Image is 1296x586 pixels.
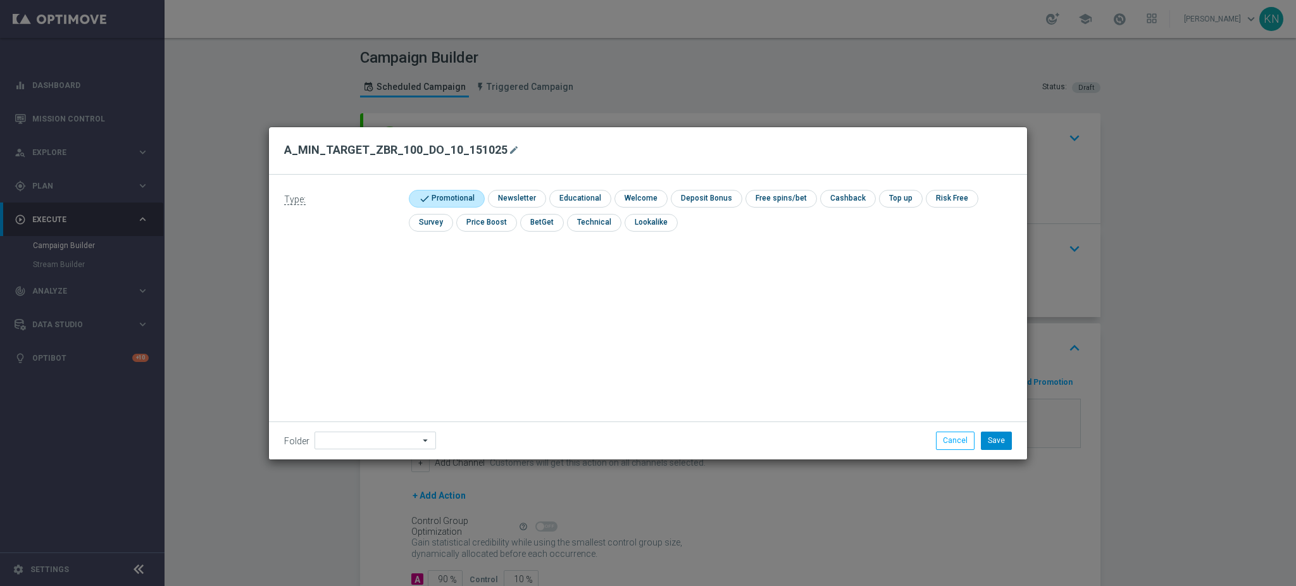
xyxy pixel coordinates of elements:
[936,432,975,449] button: Cancel
[420,432,432,449] i: arrow_drop_down
[981,432,1012,449] button: Save
[284,436,309,447] label: Folder
[284,194,306,205] span: Type:
[509,145,519,155] i: mode_edit
[284,142,508,158] h2: A_MIN_TARGET_ZBR_100_DO_10_151025
[508,142,523,158] button: mode_edit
